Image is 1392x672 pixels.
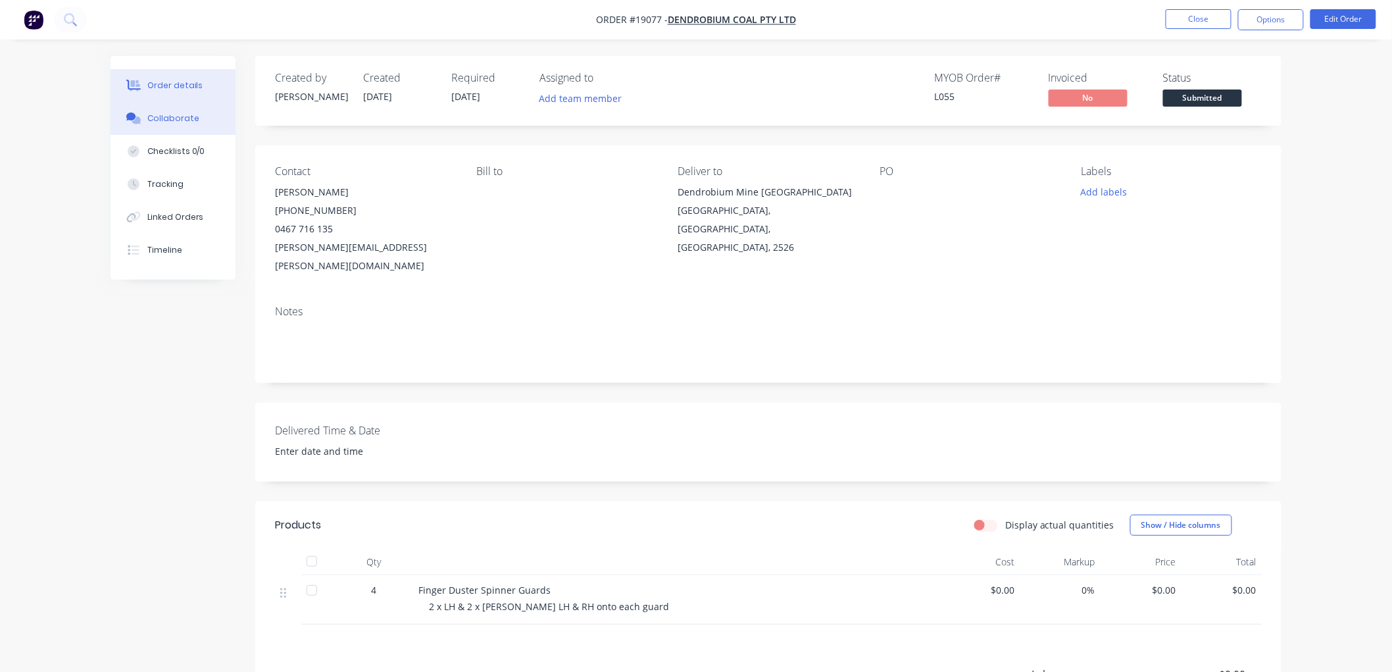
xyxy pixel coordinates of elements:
span: 4 [371,583,376,597]
div: [PHONE_NUMBER] [275,201,455,220]
div: Assigned to [539,72,671,84]
div: Dendrobium Mine [GEOGRAPHIC_DATA][GEOGRAPHIC_DATA], [GEOGRAPHIC_DATA], [GEOGRAPHIC_DATA], 2526 [678,183,858,257]
div: Created [363,72,435,84]
div: Linked Orders [147,211,204,223]
span: 0% [1026,583,1096,597]
button: Tracking [111,168,236,201]
div: MYOB Order # [934,72,1033,84]
span: No [1049,90,1128,106]
span: $0.00 [1106,583,1176,597]
div: Labels [1081,165,1262,178]
div: Invoiced [1049,72,1147,84]
button: Linked Orders [111,201,236,234]
div: [PERSON_NAME] [275,90,347,103]
div: Collaborate [147,113,199,124]
span: Order #19077 - [596,14,668,26]
span: [DATE] [451,90,480,103]
div: Order details [147,80,203,91]
button: Add team member [532,90,629,107]
div: [PERSON_NAME] [275,183,455,201]
div: Total [1181,549,1262,575]
div: Checklists 0/0 [147,145,205,157]
div: Products [275,517,321,533]
div: Required [451,72,524,84]
label: Display actual quantities [1005,518,1114,532]
button: Close [1166,9,1231,29]
div: Qty [334,549,413,575]
button: Add labels [1074,183,1134,201]
div: Dendrobium Mine [GEOGRAPHIC_DATA] [678,183,858,201]
button: Timeline [111,234,236,267]
div: Deliver to [678,165,858,178]
button: Collaborate [111,102,236,135]
div: Created by [275,72,347,84]
div: [PERSON_NAME][PHONE_NUMBER]0467 716 135[PERSON_NAME][EMAIL_ADDRESS][PERSON_NAME][DOMAIN_NAME] [275,183,455,275]
span: Submitted [1163,90,1242,106]
button: Edit Order [1310,9,1376,29]
span: Finger Duster Spinner Guards [418,584,551,596]
div: Markup [1020,549,1101,575]
a: Dendrobium Coal Pty Ltd [668,14,796,26]
div: Tracking [147,178,184,190]
button: Add team member [539,90,629,107]
button: Order details [111,69,236,102]
div: [GEOGRAPHIC_DATA], [GEOGRAPHIC_DATA], [GEOGRAPHIC_DATA], 2526 [678,201,858,257]
div: Notes [275,305,1262,318]
div: Price [1101,549,1181,575]
span: 2 x LH & 2 x [PERSON_NAME] LH & RH onto each guard [429,600,669,613]
div: Cost [939,549,1020,575]
div: Contact [275,165,455,178]
input: Enter date and time [266,442,430,461]
div: [PERSON_NAME][EMAIL_ADDRESS][PERSON_NAME][DOMAIN_NAME] [275,238,455,275]
img: Factory [24,10,43,30]
span: $0.00 [945,583,1015,597]
span: [DATE] [363,90,392,103]
div: L055 [934,90,1033,103]
div: 0467 716 135 [275,220,455,238]
button: Show / Hide columns [1130,515,1232,536]
div: Bill to [476,165,657,178]
label: Delivered Time & Date [275,423,439,438]
button: Checklists 0/0 [111,135,236,168]
div: PO [880,165,1060,178]
div: Status [1163,72,1262,84]
div: Timeline [147,244,182,256]
button: Options [1238,9,1304,30]
button: Submitted [1163,90,1242,109]
span: $0.00 [1187,583,1257,597]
